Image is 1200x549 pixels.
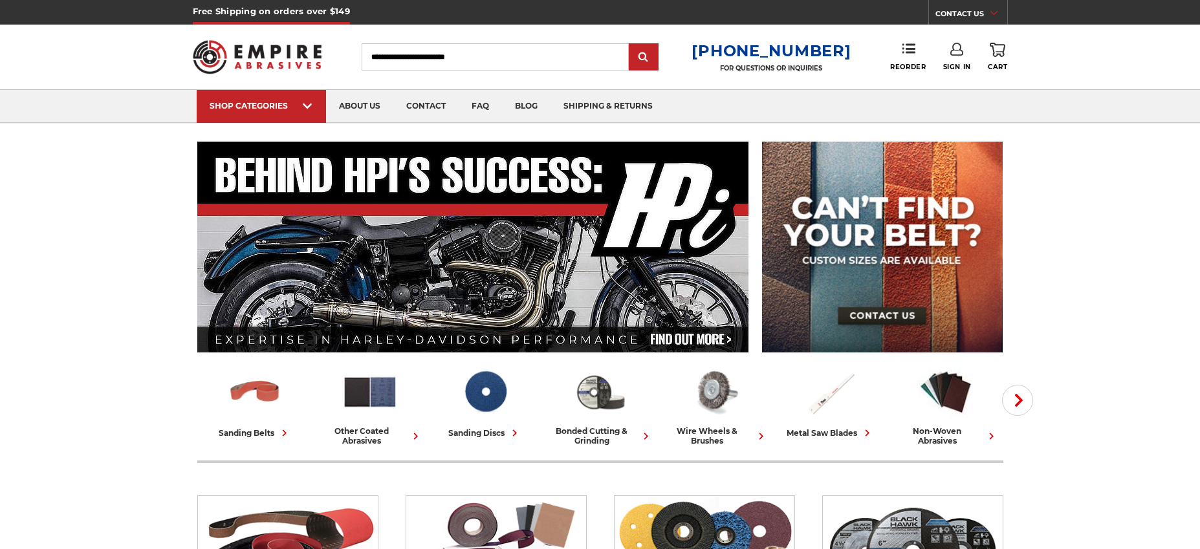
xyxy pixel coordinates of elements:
[318,364,422,446] a: other coated abrasives
[890,63,926,71] span: Reorder
[935,6,1007,25] a: CONTACT US
[988,63,1007,71] span: Cart
[457,364,514,420] img: Sanding Discs
[572,364,629,420] img: Bonded Cutting & Grinding
[548,364,653,446] a: bonded cutting & grinding
[197,142,749,352] img: Banner for an interview featuring Horsepower Inc who makes Harley performance upgrades featured o...
[802,364,859,420] img: Metal Saw Blades
[393,90,459,123] a: contact
[762,142,1003,352] img: promo banner for custom belts.
[318,426,422,446] div: other coated abrasives
[219,426,291,440] div: sanding belts
[193,32,322,82] img: Empire Abrasives
[631,45,657,70] input: Submit
[893,426,998,446] div: non-woven abrasives
[326,90,393,123] a: about us
[787,426,874,440] div: metal saw blades
[890,43,926,70] a: Reorder
[210,101,313,111] div: SHOP CATEGORIES
[778,364,883,440] a: metal saw blades
[663,426,768,446] div: wire wheels & brushes
[551,90,666,123] a: shipping & returns
[988,43,1007,71] a: Cart
[448,426,521,440] div: sanding discs
[433,364,538,440] a: sanding discs
[893,364,998,446] a: non-woven abrasives
[202,364,307,440] a: sanding belts
[459,90,502,123] a: faq
[687,364,744,420] img: Wire Wheels & Brushes
[917,364,974,420] img: Non-woven Abrasives
[692,64,851,72] p: FOR QUESTIONS OR INQUIRIES
[226,364,283,420] img: Sanding Belts
[943,63,971,71] span: Sign In
[502,90,551,123] a: blog
[342,364,398,420] img: Other Coated Abrasives
[663,364,768,446] a: wire wheels & brushes
[692,41,851,60] a: [PHONE_NUMBER]
[548,426,653,446] div: bonded cutting & grinding
[1002,385,1033,416] button: Next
